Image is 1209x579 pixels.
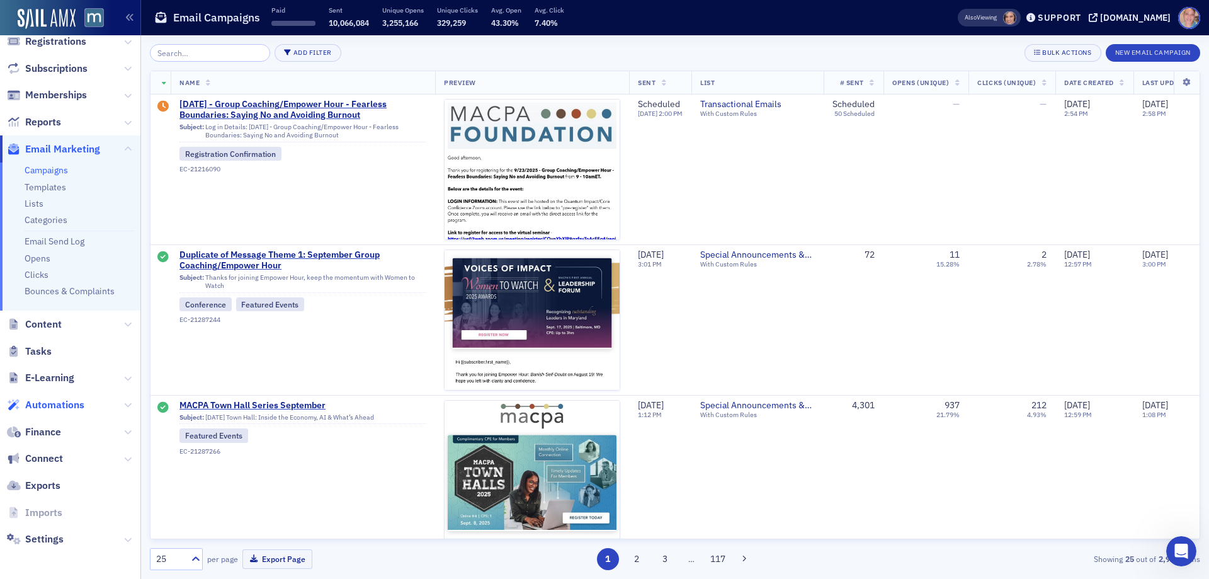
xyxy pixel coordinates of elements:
[936,411,960,419] div: 21.79%
[597,548,619,570] button: 1
[683,553,700,565] span: …
[179,413,426,425] div: [DATE] Town Hall: Inside the Economy, AI & What’s Ahead
[271,21,315,26] span: ‌
[445,100,620,486] img: email-preview-2967.jpeg
[25,285,115,297] a: Bounces & Complaints
[1042,249,1047,261] div: 2
[40,413,50,423] button: Gif picker
[832,249,875,261] div: 72
[173,10,260,25] h1: Email Campaigns
[60,413,70,423] button: Upload attachment
[7,142,100,156] a: Email Marketing
[950,249,960,261] div: 11
[84,8,104,28] img: SailAMX
[25,253,50,264] a: Opens
[638,109,659,118] span: [DATE]
[25,115,61,129] span: Reports
[1142,109,1166,118] time: 2:58 PM
[55,57,232,156] div: Thank you! I agree we are compliant. Where the member is questioning us is actually having this p...
[654,548,676,570] button: 3
[638,260,662,268] time: 3:01 PM
[659,109,683,118] span: 2:00 PM
[1027,260,1047,268] div: 2.78%
[535,18,558,28] span: 7.40%
[535,6,564,14] p: Avg. Click
[1142,78,1191,87] span: Last Updated
[936,260,960,268] div: 15.28%
[179,165,426,173] div: EC-21216090
[700,110,815,118] div: With Custom Rules
[1166,536,1196,566] iframe: To enrich screen reader interactions, please activate Accessibility in Grammarly extension settings
[892,78,949,87] span: Opens (Unique)
[236,297,305,311] div: Featured Events
[1089,13,1175,22] button: [DOMAIN_NAME]
[242,549,312,569] button: Export Page
[179,123,204,139] span: Subject:
[382,6,424,14] p: Unique Opens
[953,98,960,110] span: —
[1142,399,1168,411] span: [DATE]
[1031,400,1047,411] div: 212
[7,452,63,466] a: Connect
[25,371,74,385] span: E-Learning
[179,147,281,161] div: Registration Confirmation
[834,110,875,118] div: 50 Scheduled
[25,345,52,358] span: Tasks
[7,62,88,76] a: Subscriptions
[10,194,242,392] div: Aidan says…
[157,402,169,415] div: Sent
[1100,12,1171,23] div: [DOMAIN_NAME]
[25,181,66,193] a: Templates
[700,400,815,411] a: Special Announcements & Special Event Invitations
[36,7,56,27] img: Profile image for Operator
[157,101,169,113] div: Draft
[61,6,106,16] h1: Operator
[1027,411,1047,419] div: 4.93%
[638,78,656,87] span: Sent
[1178,7,1200,29] span: Profile
[179,447,426,456] div: EC-21287266
[700,249,815,261] a: Special Announcements & Special Event Invitations
[45,49,242,163] div: Thank you! I agree we are compliant. Where the member is questioning us is actually having this p...
[700,411,815,419] div: With Custom Rules
[7,479,60,493] a: Exports
[156,553,184,566] div: 25
[7,115,61,129] a: Reports
[179,400,426,411] a: MACPA Town Hall Series September
[1064,78,1113,87] span: Date Created
[832,400,875,411] div: 4,301
[437,18,466,28] span: 329,259
[1142,249,1168,260] span: [DATE]
[1156,553,1181,565] strong: 2,923
[80,413,90,423] button: Start recording
[25,425,61,439] span: Finance
[25,236,84,247] a: Email Send Log
[76,8,104,30] a: View Homepage
[1142,260,1166,268] time: 3:00 PM
[179,297,232,311] div: Conference
[25,214,67,226] a: Categories
[1038,12,1081,23] div: Support
[444,78,476,87] span: Preview
[1064,260,1092,268] time: 12:57 PM
[1025,44,1101,62] button: Bulk Actions
[1106,44,1200,62] button: New Email Campaign
[7,35,86,49] a: Registrations
[1064,249,1090,260] span: [DATE]
[329,18,369,28] span: 10,066,084
[638,99,683,110] div: Scheduled
[20,202,196,374] div: I assume there is a verification process to ensure CPA's take the compliant courses but we haven'...
[977,78,1036,87] span: Clicks (Unique)
[179,78,200,87] span: Name
[179,428,248,442] div: Featured Events
[1064,410,1092,419] time: 12:59 PM
[945,400,960,411] div: 937
[179,413,204,421] span: Subject:
[7,532,64,546] a: Settings
[638,249,664,260] span: [DATE]
[179,249,426,272] a: Duplicate of Message Theme 1: September Group Coaching/Empower Hour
